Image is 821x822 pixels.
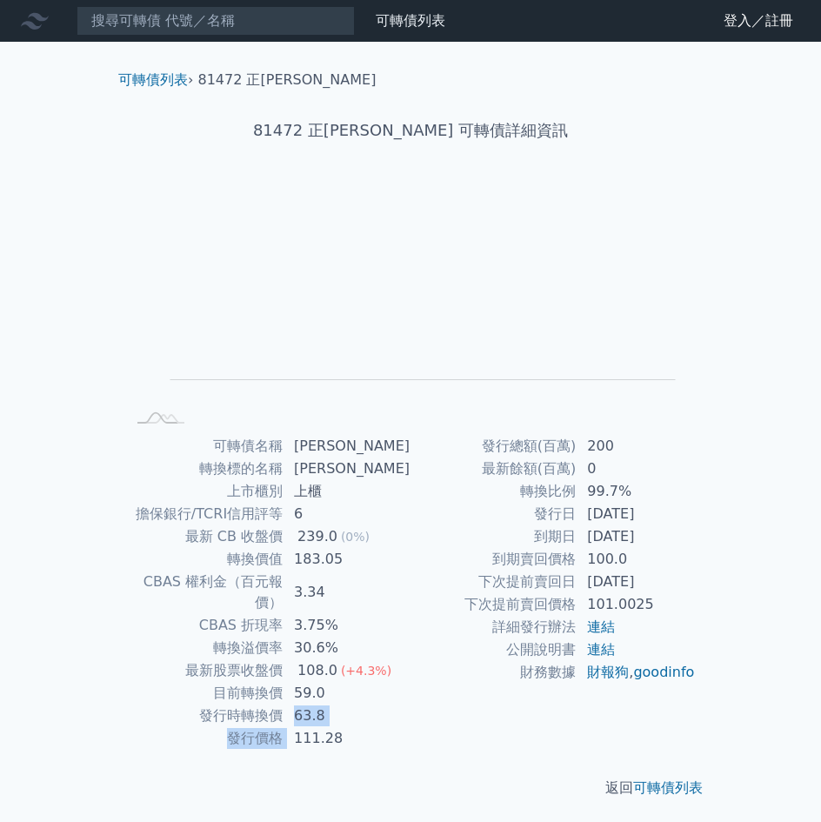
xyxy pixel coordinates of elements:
[284,614,410,637] td: 3.75%
[376,12,445,29] a: 可轉債列表
[284,705,410,727] td: 63.8
[341,530,370,544] span: (0%)
[294,526,341,547] div: 239.0
[125,458,284,480] td: 轉換標的名稱
[125,705,284,727] td: 發行時轉換價
[410,638,577,661] td: 公開說明書
[284,503,410,525] td: 6
[154,197,676,405] g: Chart
[577,480,696,503] td: 99.7%
[284,571,410,614] td: 3.34
[710,7,807,35] a: 登入／註冊
[198,70,377,90] li: 81472 正[PERSON_NAME]
[125,548,284,571] td: 轉換價值
[125,503,284,525] td: 擔保銀行/TCRI信用評等
[410,571,577,593] td: 下次提前賣回日
[125,727,284,750] td: 發行價格
[587,664,629,680] a: 財報狗
[577,571,696,593] td: [DATE]
[577,548,696,571] td: 100.0
[410,503,577,525] td: 發行日
[284,682,410,705] td: 59.0
[125,637,284,659] td: 轉換溢價率
[125,571,284,614] td: CBAS 權利金（百元報價）
[633,664,694,680] a: goodinfo
[410,480,577,503] td: 轉換比例
[341,664,391,678] span: (+4.3%)
[125,614,284,637] td: CBAS 折現率
[587,641,615,658] a: 連結
[410,593,577,616] td: 下次提前賣回價格
[294,660,341,681] div: 108.0
[410,435,577,458] td: 發行總額(百萬)
[577,593,696,616] td: 101.0025
[284,480,410,503] td: 上櫃
[125,682,284,705] td: 目前轉換價
[284,548,410,571] td: 183.05
[577,458,696,480] td: 0
[125,435,284,458] td: 可轉債名稱
[577,661,696,684] td: ,
[125,659,284,682] td: 最新股票收盤價
[284,727,410,750] td: 111.28
[104,778,717,799] p: 返回
[410,616,577,638] td: 詳細發行辦法
[410,661,577,684] td: 財務數據
[77,6,355,36] input: 搜尋可轉債 代號／名稱
[125,480,284,503] td: 上市櫃別
[410,458,577,480] td: 最新餘額(百萬)
[577,435,696,458] td: 200
[410,525,577,548] td: 到期日
[284,637,410,659] td: 30.6%
[125,525,284,548] td: 最新 CB 收盤價
[410,548,577,571] td: 到期賣回價格
[118,71,188,88] a: 可轉債列表
[118,70,193,90] li: ›
[284,435,410,458] td: [PERSON_NAME]
[577,525,696,548] td: [DATE]
[284,458,410,480] td: [PERSON_NAME]
[577,503,696,525] td: [DATE]
[587,618,615,635] a: 連結
[633,779,703,796] a: 可轉債列表
[104,118,717,143] h1: 81472 正[PERSON_NAME] 可轉債詳細資訊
